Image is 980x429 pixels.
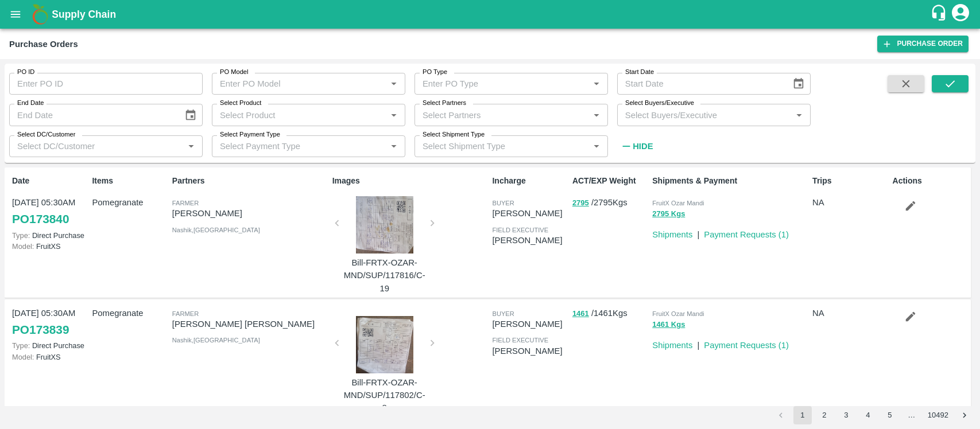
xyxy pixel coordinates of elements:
button: Hide [617,136,656,156]
p: [DATE] 05:30AM [12,307,87,319]
input: End Date [9,104,175,126]
p: [PERSON_NAME] [492,345,567,357]
p: Pomegranate [92,196,167,209]
strong: Hide [633,142,653,151]
button: Open [589,108,604,123]
button: Open [184,139,199,154]
p: Incharge [492,175,567,187]
nav: pagination navigation [770,406,975,424]
div: … [902,410,921,421]
p: [PERSON_NAME] [172,207,328,220]
p: Items [92,175,167,187]
input: Select Payment Type [215,139,368,154]
p: Bill-FRTX-OZAR-MND/SUP/117816/C-19 [342,256,428,295]
button: Open [386,76,401,91]
a: Supply Chain [52,6,930,22]
img: logo [29,3,52,26]
p: ACT/EXP Weight [572,175,648,187]
p: / 2795 Kgs [572,196,648,209]
button: 1461 Kgs [652,318,685,331]
span: buyer [492,310,514,317]
span: Farmer [172,310,199,317]
input: Enter PO Type [418,76,586,91]
button: open drawer [2,1,29,28]
span: Type: [12,231,30,240]
label: Start Date [625,68,654,77]
span: Nashik , [GEOGRAPHIC_DATA] [172,227,260,233]
button: Go to next page [955,406,974,424]
button: Open [589,139,604,154]
label: Select Shipment Type [423,130,485,139]
span: Type: [12,341,30,350]
input: Start Date [617,73,783,95]
input: Select Partners [418,107,586,122]
label: PO Model [220,68,249,77]
b: Supply Chain [52,9,116,20]
label: Select Partners [423,99,466,108]
p: Trips [812,175,888,187]
div: account of current user [950,2,971,26]
div: | [692,334,699,352]
p: / 1461 Kgs [572,307,648,320]
span: field executive [492,227,548,233]
p: [DATE] 05:30AM [12,196,87,209]
a: Payment Requests (1) [704,341,789,350]
span: FruitX Ozar Mandi [652,200,704,206]
span: buyer [492,200,514,206]
p: FruitXS [12,241,87,252]
label: End Date [17,99,44,108]
div: | [692,224,699,241]
button: 2795 [572,197,589,210]
input: Select DC/Customer [13,139,180,154]
a: Shipments [652,341,692,350]
a: PO173840 [12,209,69,229]
button: Go to page 4 [859,406,877,424]
p: Partners [172,175,328,187]
input: Enter PO Model [215,76,383,91]
button: Choose date [180,104,202,126]
button: Go to page 2 [815,406,834,424]
p: [PERSON_NAME] [492,207,567,220]
p: NA [812,196,888,209]
p: Images [332,175,488,187]
label: Select DC/Customer [17,130,75,139]
label: Select Payment Type [220,130,280,139]
a: Purchase Order [877,36,969,52]
p: Shipments & Payment [652,175,808,187]
input: Select Buyers/Executive [621,107,788,122]
p: Pomegranate [92,307,167,319]
div: customer-support [930,4,950,25]
a: Shipments [652,230,692,239]
p: NA [812,307,888,319]
label: PO ID [17,68,34,77]
p: Actions [893,175,968,187]
p: Date [12,175,87,187]
div: Purchase Orders [9,37,78,52]
p: [PERSON_NAME] [492,234,567,247]
p: [PERSON_NAME] [PERSON_NAME] [172,318,328,330]
span: field executive [492,337,548,344]
label: Select Product [220,99,261,108]
button: 2795 Kgs [652,208,685,221]
button: Choose date [788,73,809,95]
a: Payment Requests (1) [704,230,789,239]
span: Model: [12,353,34,361]
button: page 1 [793,406,812,424]
button: Open [386,139,401,154]
button: Go to page 3 [837,406,855,424]
button: Open [792,108,807,123]
button: Go to page 5 [881,406,899,424]
p: FruitXS [12,352,87,362]
label: Select Buyers/Executive [625,99,694,108]
p: Direct Purchase [12,230,87,241]
span: Model: [12,242,34,251]
button: Open [589,76,604,91]
p: Direct Purchase [12,340,87,351]
span: Farmer [172,200,199,206]
input: Select Shipment Type [418,139,571,154]
input: Select Product [215,107,383,122]
button: 1461 [572,307,589,321]
input: Enter PO ID [9,73,203,95]
button: Open [386,108,401,123]
label: PO Type [423,68,447,77]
